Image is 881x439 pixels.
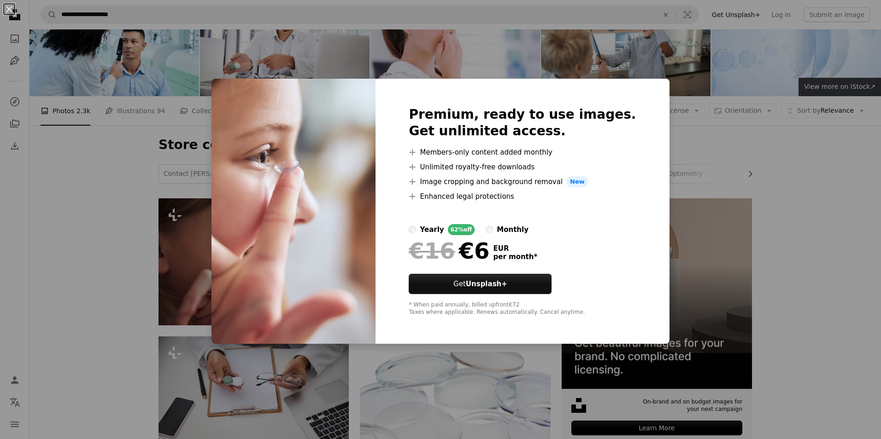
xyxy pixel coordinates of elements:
span: New [566,176,588,187]
button: GetUnsplash+ [409,274,552,294]
span: €16 [409,239,455,263]
span: per month * [493,253,537,261]
li: Members-only content added monthly [409,147,636,158]
div: * When paid annually, billed upfront €72 Taxes where applicable. Renews automatically. Cancel any... [409,301,636,316]
div: €6 [409,239,489,263]
div: monthly [497,224,529,235]
li: Image cropping and background removal [409,176,636,187]
h2: Premium, ready to use images. Get unlimited access. [409,106,636,139]
div: yearly [420,224,444,235]
li: Enhanced legal protections [409,191,636,202]
div: 62% off [448,224,475,235]
input: monthly [486,226,493,233]
span: EUR [493,244,537,253]
strong: Unsplash+ [466,280,507,288]
input: yearly62%off [409,226,416,233]
img: premium_photo-1661585644943-b5d90c50ab87 [211,79,376,344]
li: Unlimited royalty-free downloads [409,162,636,173]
